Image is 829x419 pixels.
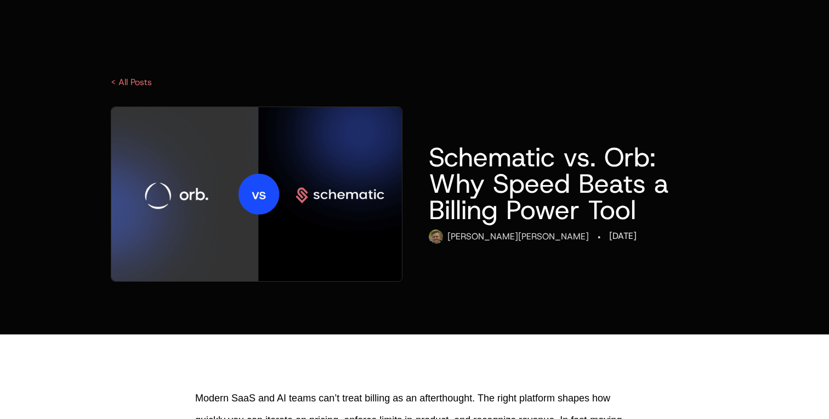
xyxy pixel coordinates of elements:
[447,230,589,243] div: [PERSON_NAME] [PERSON_NAME]
[429,230,443,244] img: Ryan Echternacht
[111,76,152,88] a: < All Posts
[111,107,402,281] img: image (29)
[609,230,637,243] div: [DATE]
[429,144,718,223] h1: Schematic vs. Orb: Why Speed Beats a Billing Power Tool
[598,230,600,245] div: ·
